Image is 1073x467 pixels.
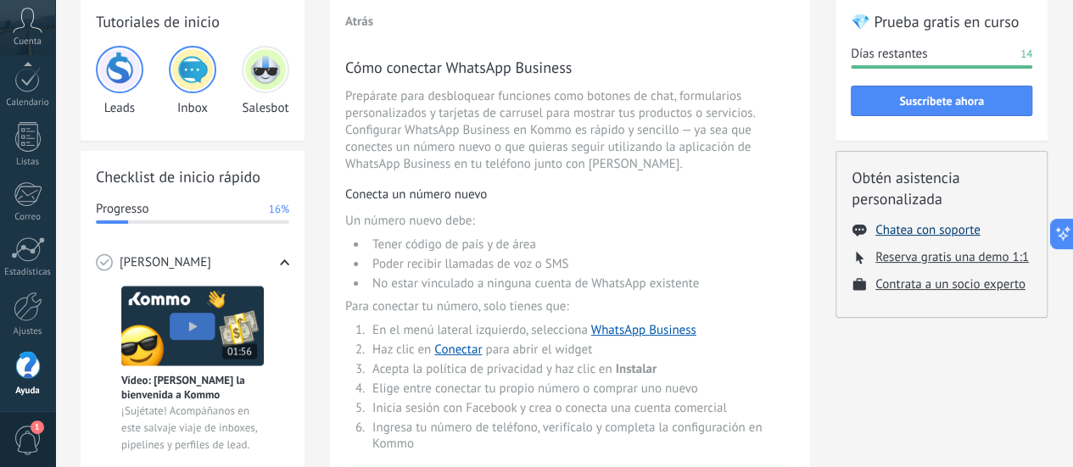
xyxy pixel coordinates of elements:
div: Inbox [169,46,216,116]
button: Suscríbete ahora [851,86,1032,116]
div: Salesbot [242,46,289,116]
span: Progresso [96,201,148,218]
li: Acepta la política de privacidad y haz clic en [367,361,795,377]
button: Atrás [345,14,373,30]
a: Conectar [434,342,482,358]
h3: Cómo conectar WhatsApp Business [345,57,795,78]
span: Vídeo: [PERSON_NAME] la bienvenida a Kommo [121,373,264,402]
li: Elige entre conectar tu propio número o comprar uno nuevo [367,381,795,397]
span: [PERSON_NAME] [120,254,211,271]
span: Cuenta [14,36,42,47]
div: Ayuda [3,386,53,397]
h2: Tutoriales de inicio [96,11,289,32]
button: Contrata a un socio experto [875,276,1025,292]
button: Reserva gratis una demo 1:1 [875,249,1029,265]
span: Para conectar tu número, solo tienes que: [345,298,795,315]
span: 1 [31,420,44,434]
h2: Obtén asistencia personalizada [852,167,1031,209]
h3: Conecta un número nuevo [345,186,795,203]
span: Días restantes [851,46,927,63]
span: Un número nuevo debe: [345,213,795,230]
span: ¡Sujétate! Acompáñanos en este salvaje viaje de inboxes, pipelines y perfiles de lead. [121,403,264,453]
span: 14 [1020,46,1032,63]
span: Suscríbete ahora [899,95,984,107]
li: Tener código de país y de área [367,236,795,253]
div: Listas [3,157,53,168]
div: Correo [3,212,53,223]
div: Leads [96,46,143,116]
li: Inicia sesión con Facebook y crea o conecta una cuenta comercial [367,400,795,416]
h2: 💎 Prueba gratis en curso [851,11,1032,32]
span: Prepárate para desbloquear funciones como botones de chat, formularios personalizados y tarjetas ... [345,88,795,173]
a: WhatsApp Business [591,322,696,338]
span: 16% [269,201,289,218]
div: Estadísticas [3,267,53,278]
span: Instalar [616,361,657,377]
div: Calendario [3,97,53,108]
li: Poder recibir llamadas de voz o SMS [367,256,795,272]
li: Ingresa tu número de teléfono, verifícalo y completa la configuración en Kommo [367,420,795,452]
img: Meet video [121,286,264,366]
li: En el menú lateral izquierdo, selecciona [367,322,795,338]
li: Haz clic en para abrir el widget [367,342,795,358]
button: Chatea con soporte [875,222,980,238]
div: Ajustes [3,326,53,337]
li: No estar vinculado a ninguna cuenta de WhatsApp existente [367,275,795,292]
h2: Checklist de inicio rápido [96,166,289,187]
